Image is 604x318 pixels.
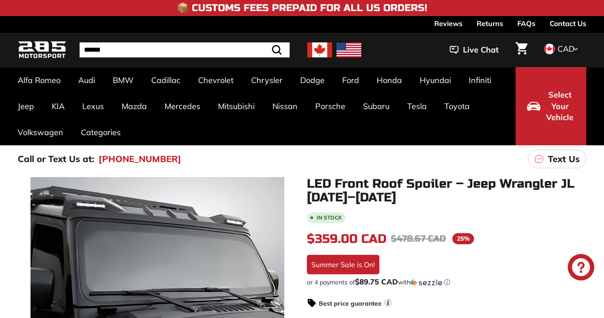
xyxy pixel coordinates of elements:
[368,67,411,93] a: Honda
[9,93,43,119] a: Jeep
[9,67,69,93] a: Alfa Romeo
[434,16,463,31] a: Reviews
[69,67,104,93] a: Audi
[398,93,436,119] a: Tesla
[156,93,209,119] a: Mercedes
[460,67,500,93] a: Infiniti
[355,277,398,286] span: $89.75 CAD
[411,67,460,93] a: Hyundai
[477,16,503,31] a: Returns
[18,40,66,61] img: Logo_285_Motorsport_areodynamics_components
[319,299,382,307] strong: Best price guarantee
[550,16,586,31] a: Contact Us
[438,39,510,61] button: Live Chat
[43,93,73,119] a: KIA
[80,42,290,57] input: Search
[565,254,597,283] inbox-online-store-chat: Shopify online store chat
[306,93,354,119] a: Porsche
[528,150,586,168] a: Text Us
[463,44,499,56] span: Live Chat
[545,89,575,123] span: Select Your Vehicle
[354,93,398,119] a: Subaru
[391,233,446,244] span: $478.67 CAD
[104,67,142,93] a: BMW
[510,35,533,65] a: Cart
[558,44,574,54] span: CAD
[516,67,586,145] button: Select Your Vehicle
[410,279,442,287] img: Sezzle
[113,93,156,119] a: Mazda
[548,152,580,166] p: Text Us
[384,299,392,307] span: i
[264,93,306,119] a: Nissan
[18,152,94,166] p: Call or Text Us at:
[517,16,535,31] a: FAQs
[72,119,130,145] a: Categories
[317,215,342,220] b: In stock
[142,67,189,93] a: Cadillac
[307,231,386,246] span: $359.00 CAD
[73,93,113,119] a: Lexus
[452,233,474,244] span: 25%
[99,152,181,166] a: [PHONE_NUMBER]
[209,93,264,119] a: Mitsubishi
[436,93,478,119] a: Toyota
[189,67,242,93] a: Chevrolet
[333,67,368,93] a: Ford
[307,177,586,204] h1: LED Front Roof Spoiler – Jeep Wrangler JL [DATE]–[DATE]
[307,278,586,287] div: or 4 payments of$89.75 CADwithSezzle Click to learn more about Sezzle
[177,3,427,13] h4: 📦 Customs Fees Prepaid for All US Orders!
[242,67,291,93] a: Chrysler
[307,278,586,287] div: or 4 payments of with
[307,255,379,274] div: Summer Sale is On!
[291,67,333,93] a: Dodge
[9,119,72,145] a: Volkswagen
